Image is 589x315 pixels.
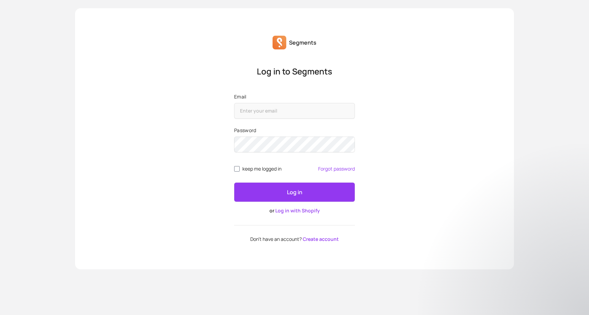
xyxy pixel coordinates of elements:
button: Log in [234,183,355,202]
input: remember me [234,166,240,172]
iframe: Intercom live chat [566,292,582,308]
a: Forgot password [318,166,355,172]
label: Email [234,93,355,100]
p: Log in [287,188,302,196]
p: or [234,207,355,214]
label: Password [234,127,355,134]
p: Segments [289,38,316,47]
p: Don't have an account? [234,236,355,242]
span: keep me logged in [242,166,281,172]
p: Log in to Segments [234,66,355,77]
a: Create account [303,236,339,242]
a: Log in with Shopify [275,207,320,214]
input: Password [234,137,355,152]
input: Email [234,103,355,119]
